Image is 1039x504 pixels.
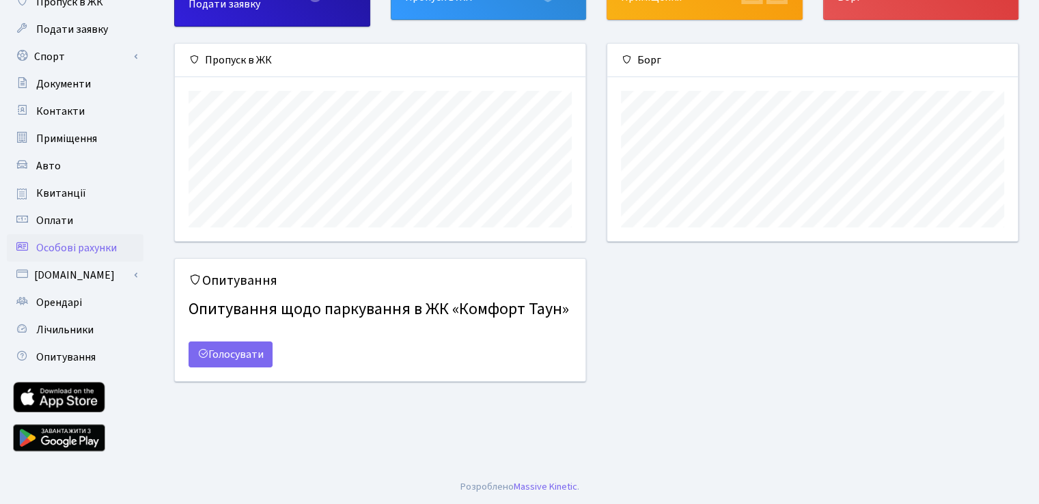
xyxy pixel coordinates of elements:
[36,104,85,119] span: Контакти
[460,479,514,494] a: Розроблено
[7,43,143,70] a: Спорт
[36,22,108,37] span: Подати заявку
[7,125,143,152] a: Приміщення
[175,44,585,77] div: Пропуск в ЖК
[36,295,82,310] span: Орендарі
[607,44,1018,77] div: Борг
[36,131,97,146] span: Приміщення
[36,240,117,255] span: Особові рахунки
[189,272,572,289] h5: Опитування
[36,158,61,173] span: Авто
[7,70,143,98] a: Документи
[189,341,273,367] a: Голосувати
[36,350,96,365] span: Опитування
[7,316,143,344] a: Лічильники
[7,234,143,262] a: Особові рахунки
[7,152,143,180] a: Авто
[36,186,86,201] span: Квитанції
[36,76,91,92] span: Документи
[36,213,73,228] span: Оплати
[7,98,143,125] a: Контакти
[514,479,577,494] a: Massive Kinetic
[460,479,579,494] div: .
[7,16,143,43] a: Подати заявку
[189,294,572,325] h4: Опитування щодо паркування в ЖК «Комфорт Таун»
[7,289,143,316] a: Орендарі
[7,344,143,371] a: Опитування
[7,207,143,234] a: Оплати
[7,262,143,289] a: [DOMAIN_NAME]
[36,322,94,337] span: Лічильники
[7,180,143,207] a: Квитанції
